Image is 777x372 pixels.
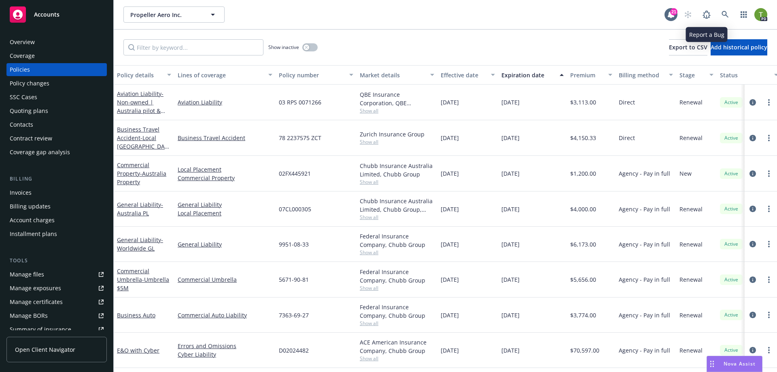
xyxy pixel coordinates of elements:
[748,310,758,320] a: circleInformation
[130,11,200,19] span: Propeller Aero Inc.
[279,240,309,249] span: 9951-08-33
[6,186,107,199] a: Invoices
[360,138,434,145] span: Show all
[748,345,758,355] a: circleInformation
[748,239,758,249] a: circleInformation
[570,205,596,213] span: $4,000.00
[178,275,272,284] a: Commercial Umbrella
[178,165,272,174] a: Local Placement
[6,257,107,265] div: Tools
[619,275,670,284] span: Agency - Pay in full
[279,98,321,106] span: 03 RPS 0071266
[669,39,707,55] button: Export to CSV
[357,65,437,85] button: Market details
[178,209,272,217] a: Local Placement
[711,39,767,55] button: Add historical policy
[117,90,163,123] a: Aviation Liability
[764,169,774,179] a: more
[707,356,717,372] div: Drag to move
[6,3,107,26] a: Accounts
[748,98,758,107] a: circleInformation
[360,232,434,249] div: Federal Insurance Company, Chubb Group
[441,169,459,178] span: [DATE]
[723,240,739,248] span: Active
[117,346,159,354] a: E&O with Cyber
[117,267,169,292] a: Commercial Umbrella
[570,98,596,106] span: $3,113.00
[619,346,670,355] span: Agency - Pay in full
[679,240,703,249] span: Renewal
[10,309,48,322] div: Manage BORs
[10,91,37,104] div: SSC Cases
[360,90,434,107] div: QBE Insurance Corporation, QBE Insurance Group
[619,311,670,319] span: Agency - Pay in full
[10,63,30,76] div: Policies
[178,342,272,350] a: Errors and Omissions
[570,169,596,178] span: $1,200.00
[360,71,425,79] div: Market details
[10,200,51,213] div: Billing updates
[711,43,767,51] span: Add historical policy
[10,132,52,145] div: Contract review
[6,104,107,117] a: Quoting plans
[717,6,733,23] a: Search
[764,98,774,107] a: more
[498,65,567,85] button: Expiration date
[117,276,169,292] span: - Umbrella $5M
[10,146,70,159] div: Coverage gap analysis
[360,303,434,320] div: Federal Insurance Company, Chubb Group
[117,161,166,186] a: Commercial Property
[670,8,677,15] div: 21
[174,65,276,85] button: Lines of coverage
[720,71,769,79] div: Status
[178,350,272,359] a: Cyber Liability
[748,204,758,214] a: circleInformation
[10,282,61,295] div: Manage exposures
[10,227,57,240] div: Installment plans
[117,236,163,252] a: General Liability
[441,98,459,106] span: [DATE]
[679,346,703,355] span: Renewal
[360,214,434,221] span: Show all
[10,49,35,62] div: Coverage
[360,130,434,138] div: Zurich Insurance Group
[34,11,59,18] span: Accounts
[501,240,520,249] span: [DATE]
[723,346,739,354] span: Active
[117,134,169,159] span: - Local [GEOGRAPHIC_DATA]
[6,63,107,76] a: Policies
[114,65,174,85] button: Policy details
[279,205,311,213] span: 07CL000305
[10,118,33,131] div: Contacts
[619,71,664,79] div: Billing method
[619,134,635,142] span: Direct
[279,71,344,79] div: Policy number
[501,205,520,213] span: [DATE]
[178,240,272,249] a: General Liability
[724,360,756,367] span: Nova Assist
[748,133,758,143] a: circleInformation
[10,214,55,227] div: Account charges
[736,6,752,23] a: Switch app
[10,323,71,336] div: Summary of insurance
[679,275,703,284] span: Renewal
[6,309,107,322] a: Manage BORs
[679,134,703,142] span: Renewal
[360,249,434,256] span: Show all
[6,323,107,336] a: Summary of insurance
[279,275,309,284] span: 5671-90-81
[360,107,434,114] span: Show all
[501,98,520,106] span: [DATE]
[6,146,107,159] a: Coverage gap analysis
[723,205,739,213] span: Active
[6,268,107,281] a: Manage files
[6,214,107,227] a: Account charges
[441,205,459,213] span: [DATE]
[441,134,459,142] span: [DATE]
[723,311,739,319] span: Active
[360,338,434,355] div: ACE American Insurance Company, Chubb Group
[501,134,520,142] span: [DATE]
[117,201,163,217] a: General Liability
[679,205,703,213] span: Renewal
[6,49,107,62] a: Coverage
